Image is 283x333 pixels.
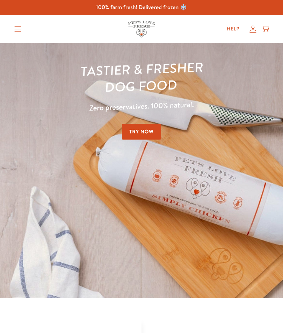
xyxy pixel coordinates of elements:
[14,96,269,117] p: Zero preservatives. 100% natural.
[128,21,155,37] img: Pets Love Fresh
[122,124,161,140] a: Try Now
[221,22,245,36] a: Help
[13,56,270,99] h1: Tastier & fresher dog food
[9,20,27,38] summary: Translation missing: en.sections.header.menu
